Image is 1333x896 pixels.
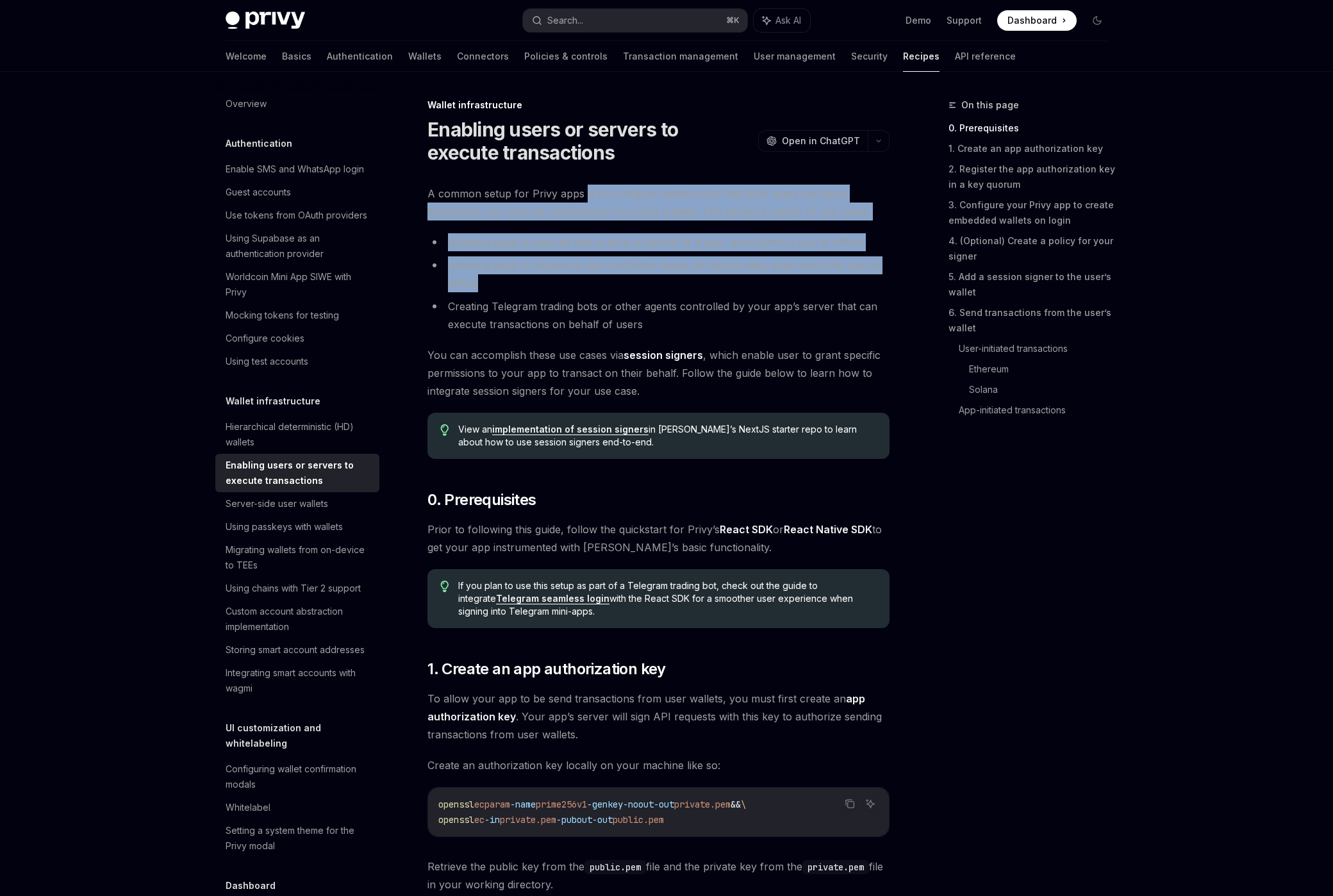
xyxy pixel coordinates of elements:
span: Create an authorization key locally on your machine like so: [427,756,890,774]
li: Allowing apps to rebalance user portfolios based on market data, even when the user is offline [427,256,890,292]
a: implementation of session signers [492,424,649,435]
div: Using Supabase as an authentication provider [226,231,372,261]
li: Allowing apps to execute limit orders on behalf of a user, even when a user is offline [427,233,890,251]
div: Worldcoin Mini App SIWE with Privy [226,269,372,300]
span: Retrieve the public key from the file and the private key from the file in your working directory. [427,858,890,893]
div: Whitelabel [226,800,270,815]
a: 5. Add a session signer to the user’s wallet [948,267,1118,303]
div: Setting a system theme for the Privy modal [226,823,372,854]
a: Configuring wallet confirmation modals [215,758,379,796]
a: Enabling users or servers to execute transactions [215,454,379,492]
a: User-initiated transactions [959,338,1118,359]
button: Ask AI [754,9,810,32]
span: && [731,799,741,810]
span: -name [510,799,536,810]
span: Ask AI [775,14,801,27]
h1: Enabling users or servers to execute transactions [427,118,753,164]
img: dark logo [226,12,305,29]
span: ⌘ K [726,15,740,26]
div: Using test accounts [226,354,308,369]
a: Enable SMS and WhatsApp login [215,158,379,181]
a: Demo [906,14,931,27]
span: -noout [623,799,654,810]
div: Storing smart account addresses [226,642,365,658]
span: Prior to following this guide, follow the quickstart for Privy’s or to get your app instrumented ... [427,520,890,556]
span: ec [474,814,484,825]
div: Use tokens from OAuth providers [226,208,367,223]
a: Use tokens from OAuth providers [215,204,379,227]
div: Mocking tokens for testing [226,308,339,323]
a: Server-side user wallets [215,492,379,515]
span: View an in [PERSON_NAME]’s NextJS starter repo to learn about how to use session signers end-to-end. [458,423,877,449]
span: Dashboard [1007,14,1057,27]
a: Security [851,41,888,72]
span: 1. Create an app authorization key [427,659,666,679]
span: -out [592,814,613,825]
svg: Tip [440,424,449,436]
button: Open in ChatGPT [758,130,868,152]
a: Worldcoin Mini App SIWE with Privy [215,265,379,304]
span: -pubout [556,814,592,825]
a: Welcome [226,41,267,72]
a: React SDK [720,523,773,536]
div: Configure cookies [226,331,304,346]
span: public.pem [613,814,664,825]
svg: Tip [440,581,449,592]
div: Guest accounts [226,185,291,200]
span: private.pem [500,814,556,825]
a: API reference [955,41,1016,72]
div: Server-side user wallets [226,496,328,511]
span: Open in ChatGPT [782,135,860,147]
button: Toggle dark mode [1087,10,1107,31]
span: -in [484,814,500,825]
button: Copy the contents from the code block [841,795,858,812]
span: private.pem [674,799,731,810]
a: Wallets [408,41,442,72]
span: ecparam [474,799,510,810]
a: 3. Configure your Privy app to create embedded wallets on login [948,195,1118,231]
a: Migrating wallets from on-device to TEEs [215,538,379,577]
span: To allow your app to be send transactions from user wallets, you must first create an . Your app’... [427,690,890,743]
a: Dashboard [997,10,1077,31]
a: Overview [215,92,379,115]
a: Solana [969,379,1118,400]
a: User management [754,41,836,72]
span: On this page [961,97,1019,113]
a: 0. Prerequisites [948,118,1118,138]
div: Search... [547,13,583,28]
div: Overview [226,96,267,112]
div: Using passkeys with wallets [226,519,343,535]
div: Hierarchical deterministic (HD) wallets [226,419,372,450]
a: Basics [282,41,311,72]
span: openssl [438,799,474,810]
div: Enabling users or servers to execute transactions [226,458,372,488]
a: Using Supabase as an authentication provider [215,227,379,265]
a: Using test accounts [215,350,379,373]
li: Creating Telegram trading bots or other agents controlled by your app’s server that can execute t... [427,297,890,333]
a: Policies & controls [524,41,608,72]
a: Setting a system theme for the Privy modal [215,819,379,858]
h5: Dashboard [226,878,276,893]
a: Guest accounts [215,181,379,204]
h5: Authentication [226,136,292,151]
a: 1. Create an app authorization key [948,138,1118,159]
div: Migrating wallets from on-device to TEEs [226,542,372,573]
code: public.pem [584,860,646,874]
div: Configuring wallet confirmation modals [226,761,372,792]
span: You can accomplish these use cases via , which enable user to grant specific permissions to your ... [427,346,890,400]
a: App-initiated transactions [959,400,1118,420]
div: Enable SMS and WhatsApp login [226,162,364,177]
a: Using chains with Tier 2 support [215,577,379,600]
div: Custom account abstraction implementation [226,604,372,635]
div: Integrating smart accounts with wagmi [226,665,372,696]
button: Search...⌘K [523,9,747,32]
a: Using passkeys with wallets [215,515,379,538]
a: Whitelabel [215,796,379,819]
span: -genkey [587,799,623,810]
a: Configure cookies [215,327,379,350]
span: A common setup for Privy apps is to configure wallets such that both users and apps themselves ca... [427,185,890,220]
a: Hierarchical deterministic (HD) wallets [215,415,379,454]
a: 2. Register the app authorization key in a key quorum [948,159,1118,195]
span: -out [654,799,674,810]
button: Ask AI [862,795,879,812]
